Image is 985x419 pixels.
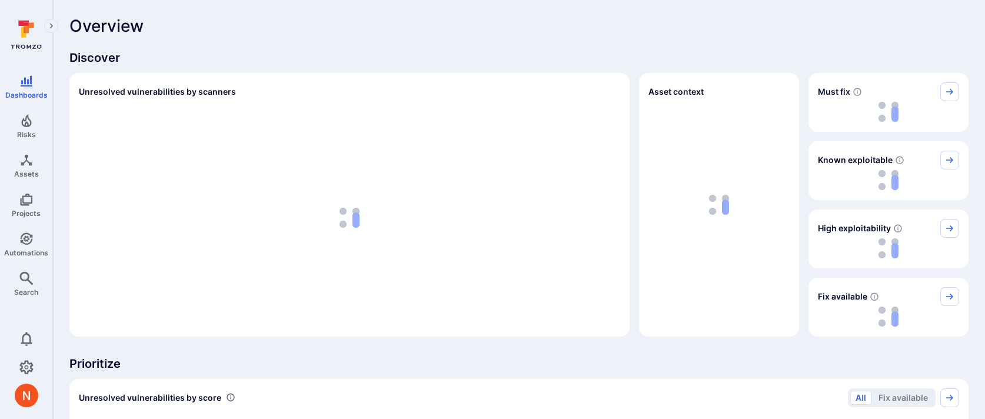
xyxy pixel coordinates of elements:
[878,102,899,122] img: Loading...
[69,355,969,372] span: Prioritize
[818,154,893,166] span: Known exploitable
[340,208,360,228] img: Loading...
[870,292,879,301] svg: Vulnerabilities with fix available
[850,391,871,405] button: All
[818,291,867,302] span: Fix available
[808,278,969,337] div: Fix available
[15,384,38,407] div: Neeren Patki
[808,141,969,200] div: Known exploitable
[878,238,899,258] img: Loading...
[818,222,891,234] span: High exploitability
[17,130,36,139] span: Risks
[12,209,41,218] span: Projects
[808,209,969,268] div: High exploitability
[818,306,959,327] div: loading spinner
[15,384,38,407] img: ACg8ocIprwjrgDQnDsNSk9Ghn5p5-B8DpAKWoJ5Gi9syOE4K59tr4Q=s96-c
[808,73,969,132] div: Must fix
[818,101,959,122] div: loading spinner
[79,86,236,98] h2: Unresolved vulnerabilities by scanners
[893,224,903,233] svg: EPSS score ≥ 0.7
[853,87,862,97] svg: Risk score >=40 , missed SLA
[44,19,58,33] button: Expand navigation menu
[14,169,39,178] span: Assets
[878,307,899,327] img: Loading...
[5,91,48,99] span: Dashboards
[818,169,959,191] div: loading spinner
[226,391,235,404] div: Number of vulnerabilities in status 'Open' 'Triaged' and 'In process' grouped by score
[79,392,221,404] span: Unresolved vulnerabilities by score
[895,155,904,165] svg: Confirmed exploitable by KEV
[47,21,55,31] i: Expand navigation menu
[69,16,144,35] span: Overview
[818,238,959,259] div: loading spinner
[14,288,38,297] span: Search
[873,391,933,405] button: Fix available
[648,86,704,98] span: Asset context
[878,170,899,190] img: Loading...
[79,108,620,327] div: loading spinner
[4,248,48,257] span: Automations
[818,86,850,98] span: Must fix
[69,49,969,66] span: Discover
